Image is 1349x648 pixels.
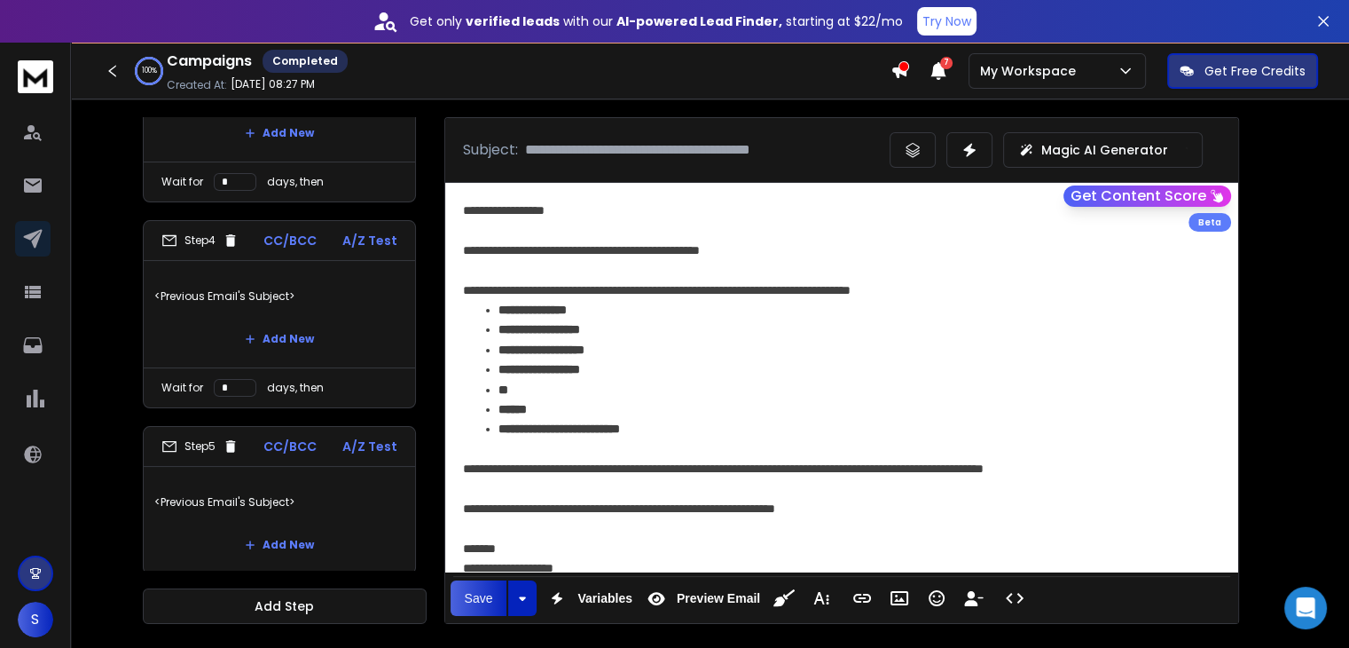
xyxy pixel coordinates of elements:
button: Insert Link (Ctrl+K) [845,581,879,616]
p: A/Z Test [342,232,397,249]
span: 7 [940,57,953,69]
button: S [18,602,53,637]
p: CC/BCC [263,232,317,249]
p: Wait for [161,381,203,395]
button: Magic AI Generator [1003,132,1203,168]
p: CC/BCC [263,438,317,455]
p: days, then [267,175,324,189]
button: Try Now [917,7,976,36]
p: Get only with our starting at $22/mo [410,12,903,30]
button: Code View [998,581,1031,616]
p: Get Free Credits [1204,62,1306,80]
button: Add New [231,115,328,151]
div: Completed [263,50,348,73]
img: logo [18,60,53,93]
button: Add New [231,527,328,563]
button: Clean HTML [767,581,801,616]
span: Preview Email [673,591,764,606]
h1: Campaigns [167,51,252,72]
strong: verified leads [466,12,560,30]
button: Get Free Credits [1167,53,1318,89]
p: 100 % [142,66,157,76]
p: Try Now [922,12,971,30]
button: Add New [231,321,328,357]
div: Step 4 [161,233,239,249]
button: Insert Image (Ctrl+P) [882,581,916,616]
button: Get Content Score [1063,186,1231,207]
p: [DATE] 08:27 PM [231,77,315,91]
button: More Text [804,581,838,616]
button: Preview Email [639,581,764,616]
p: Wait for [161,175,203,189]
div: Step 5 [161,439,239,454]
div: Open Intercom Messenger [1284,587,1327,629]
button: Emoticons [920,581,953,616]
p: A/Z Test [342,438,397,455]
button: Save [451,581,507,616]
button: Insert Unsubscribe Link [957,581,991,616]
button: Add Step [143,589,427,624]
strong: AI-powered Lead Finder, [616,12,782,30]
p: <Previous Email's Subject> [154,478,404,527]
li: Step5CC/BCCA/Z Test<Previous Email's Subject>Add New [143,426,416,574]
p: Subject: [463,139,518,161]
p: Magic AI Generator [1041,141,1168,159]
p: Created At: [167,78,227,92]
button: Variables [540,581,636,616]
p: My Workspace [980,62,1083,80]
li: Step4CC/BCCA/Z Test<Previous Email's Subject>Add NewWait fordays, then [143,220,416,408]
span: Variables [574,591,636,606]
p: <Previous Email's Subject> [154,272,404,321]
p: days, then [267,381,324,395]
div: Beta [1188,213,1231,232]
